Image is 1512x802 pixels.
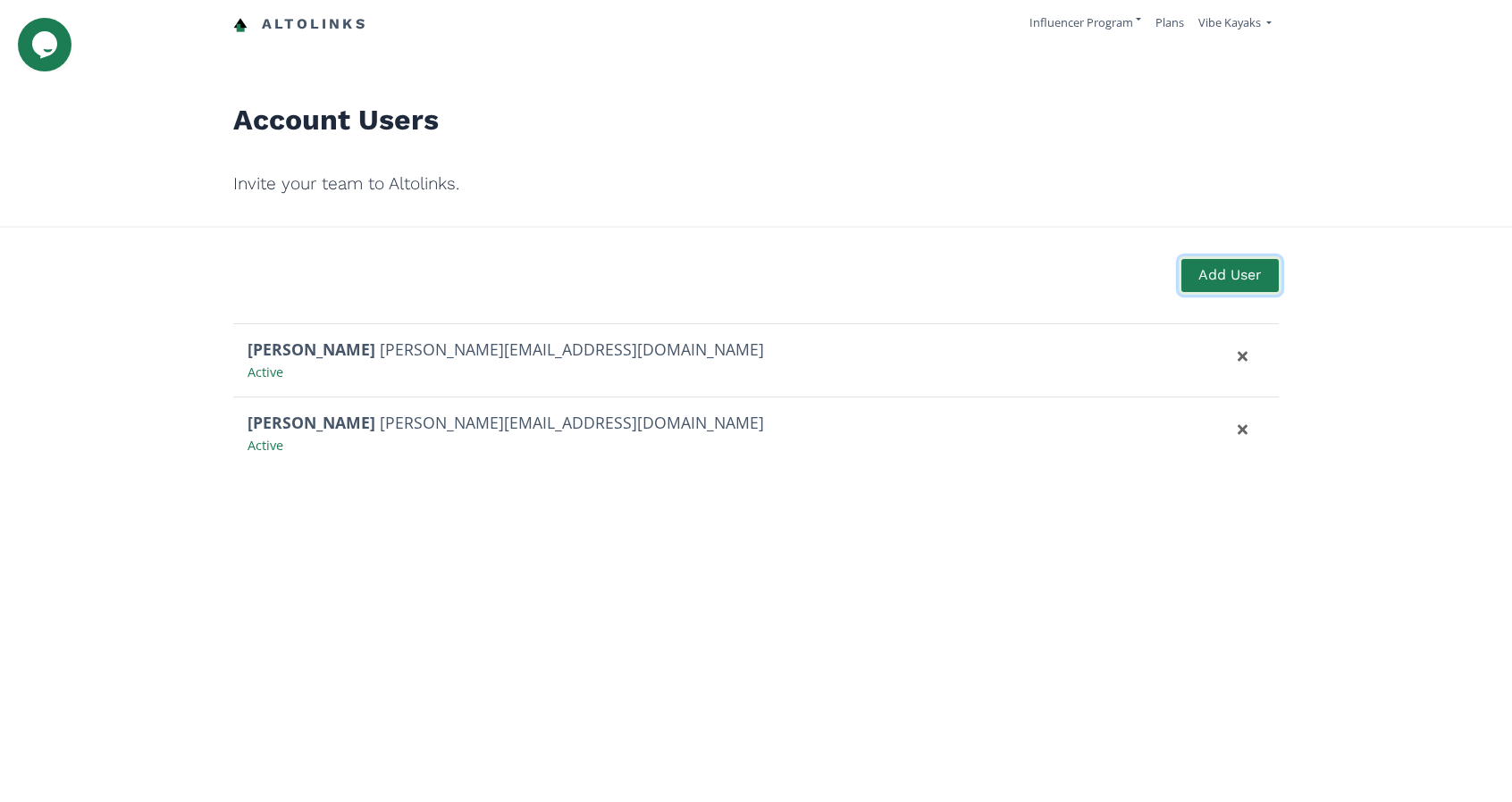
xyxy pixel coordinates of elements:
[1198,14,1272,35] a: Vibe Kayaks
[248,437,283,454] span: Active
[1179,256,1281,295] button: Add User
[233,10,367,39] a: Altolinks
[248,338,764,361] div: [PERSON_NAME][EMAIL_ADDRESS][DOMAIN_NAME]
[248,338,375,360] strong: [PERSON_NAME]
[1029,14,1141,30] a: Influencer Program
[1155,14,1184,30] a: Plans
[248,412,375,433] strong: [PERSON_NAME]
[233,162,1279,206] h2: Invite your team to Altolinks.
[18,18,75,71] iframe: chat widget
[233,63,1279,147] h1: Account Users
[248,412,764,434] div: [PERSON_NAME][EMAIL_ADDRESS][DOMAIN_NAME]
[233,18,248,32] img: favicon-32x32.png
[248,363,283,380] span: Active
[1198,14,1261,30] span: Vibe Kayaks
